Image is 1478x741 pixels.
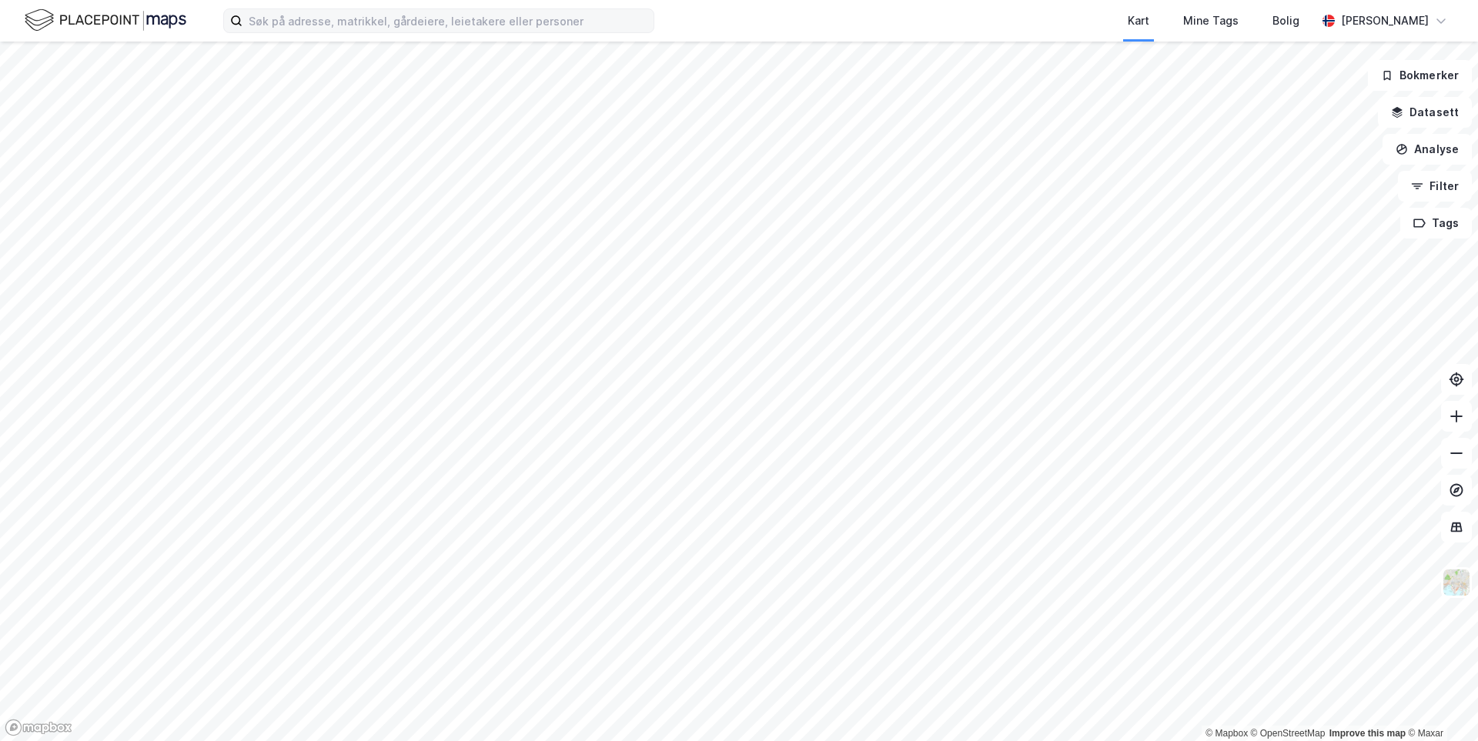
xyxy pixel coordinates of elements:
iframe: Chat Widget [1401,667,1478,741]
a: OpenStreetMap [1251,728,1326,739]
img: Z [1442,568,1471,597]
button: Bokmerker [1368,60,1472,91]
a: Improve this map [1329,728,1406,739]
button: Datasett [1378,97,1472,128]
div: Kart [1128,12,1149,30]
button: Filter [1398,171,1472,202]
a: Mapbox [1205,728,1248,739]
button: Analyse [1383,134,1472,165]
div: Mine Tags [1183,12,1239,30]
button: Tags [1400,208,1472,239]
div: Kontrollprogram for chat [1401,667,1478,741]
input: Søk på adresse, matrikkel, gårdeiere, leietakere eller personer [242,9,654,32]
img: logo.f888ab2527a4732fd821a326f86c7f29.svg [25,7,186,34]
div: [PERSON_NAME] [1341,12,1429,30]
a: Mapbox homepage [5,719,72,736]
div: Bolig [1272,12,1299,30]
